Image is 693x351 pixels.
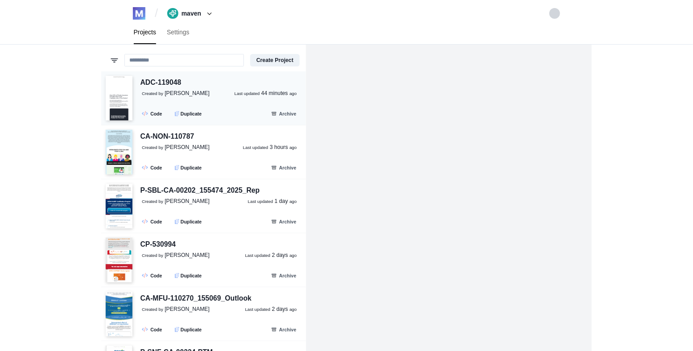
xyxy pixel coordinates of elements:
[289,199,297,204] small: ago
[289,145,297,150] small: ago
[140,131,194,142] div: CA-NON-110787
[128,21,162,44] a: Projects
[139,108,167,119] a: Code
[139,162,167,173] a: Code
[243,145,268,150] small: Last updated
[289,253,297,258] small: ago
[245,252,297,260] a: Last updated 2 days ago
[165,306,210,312] span: [PERSON_NAME]
[235,91,260,96] small: Last updated
[266,216,301,227] button: Archive
[243,144,297,152] a: Last updated 3 hours ago
[289,307,297,312] small: ago
[245,306,297,314] a: Last updated 2 days ago
[266,162,301,173] button: Archive
[165,198,210,204] span: [PERSON_NAME]
[165,252,210,258] span: [PERSON_NAME]
[245,307,271,312] small: Last updated
[170,162,206,173] button: Duplicate
[170,216,206,227] button: Duplicate
[235,90,297,98] a: Last updated 44 minutes ago
[139,324,167,334] a: Code
[155,6,158,21] span: /
[142,145,163,150] small: Created by
[248,199,273,204] small: Last updated
[165,144,210,150] span: [PERSON_NAME]
[170,108,206,119] button: Duplicate
[142,91,163,96] small: Created by
[139,270,167,281] a: Code
[139,216,167,227] a: Code
[245,253,271,258] small: Last updated
[165,90,210,96] span: [PERSON_NAME]
[161,21,195,44] a: Settings
[170,324,206,334] button: Duplicate
[170,270,206,281] button: Duplicate
[142,307,163,312] small: Created by
[142,199,163,204] small: Created by
[140,293,252,304] div: CA-MFU-110270_155069_Outlook
[248,198,297,206] a: Last updated 1 day ago
[250,54,300,66] button: Create Project
[140,239,176,250] div: CP-530994
[140,77,181,88] div: ADC-119048
[142,253,163,258] small: Created by
[266,324,301,334] button: Archive
[164,6,218,21] button: maven
[266,270,301,281] button: Archive
[266,108,301,119] button: Archive
[289,91,297,96] small: ago
[140,185,260,196] div: P-SBL-CA-00202_155474_2025_Rep
[133,7,145,20] img: logo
